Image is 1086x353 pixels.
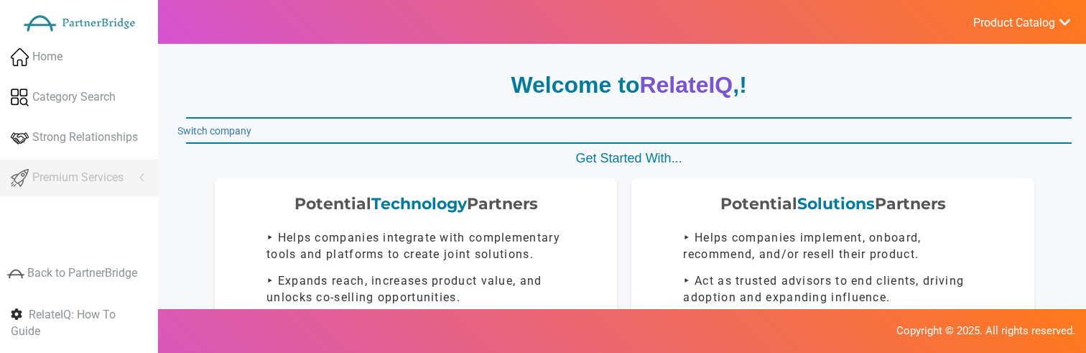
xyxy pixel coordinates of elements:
span: RelateIQ: How To Guide [11,308,116,338]
p: ‣ Act as trusted advisors to end clients, driving adoption and expanding influence. [683,273,982,306]
div: Potential Partners [646,193,1019,215]
strong: Welcome to , ! [511,72,746,98]
span: Solutions [797,194,875,214]
span: Get Started With... [576,151,682,165]
span: Home [32,49,62,65]
span: Product Catalog [973,16,1055,30]
div: Potential Partners [229,193,603,215]
img: greyIcon.png [7,265,24,283]
span: Category Search [32,89,116,106]
span: Technology [371,194,467,214]
span: RelateIQ [639,72,733,98]
p: Copyright © 2025. All rights reserved. [11,324,1075,339]
p: ‣ Helps companies implement, onboard, recommend, and/or resell their product. [683,230,982,263]
a: Product Catalog [957,12,1072,32]
p: ‣ Helps companies integrate with complementary tools and platforms to create joint solutions. [266,230,565,263]
a: Switch company [177,125,251,137]
span: Back to PartnerBridge [27,267,137,280]
span: Strong Relationships [32,129,138,146]
p: ‣ Expands reach, increases product value, and unlocks co-selling opportunities. [266,273,565,306]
